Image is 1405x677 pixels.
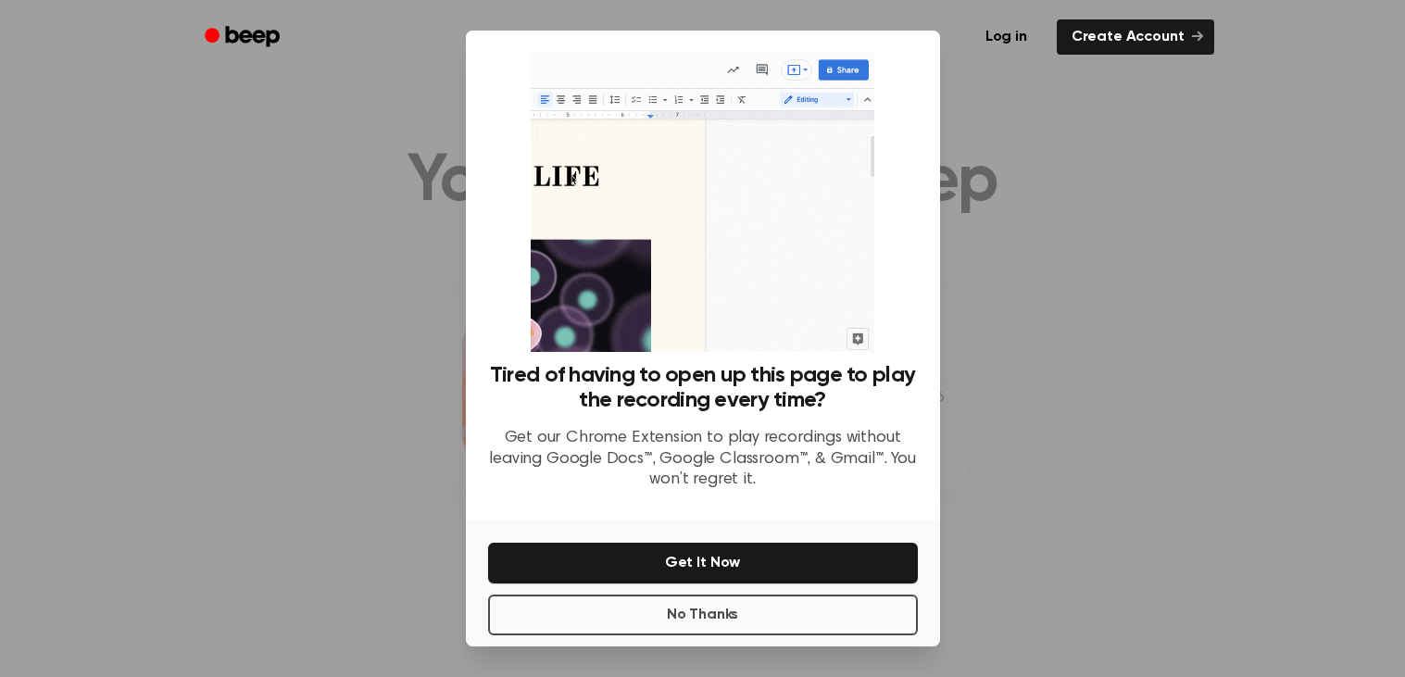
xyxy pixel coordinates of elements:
[488,543,918,583] button: Get It Now
[1057,19,1214,55] a: Create Account
[531,53,874,352] img: Beep extension in action
[488,363,918,413] h3: Tired of having to open up this page to play the recording every time?
[488,595,918,635] button: No Thanks
[967,16,1046,58] a: Log in
[488,428,918,491] p: Get our Chrome Extension to play recordings without leaving Google Docs™, Google Classroom™, & Gm...
[192,19,296,56] a: Beep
